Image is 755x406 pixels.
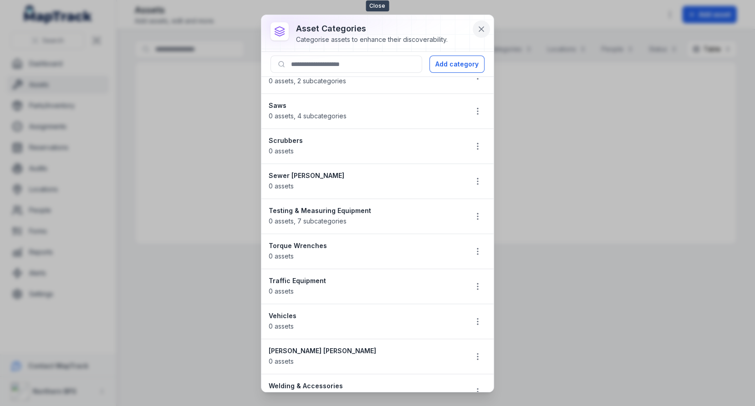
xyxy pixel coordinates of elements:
span: 0 assets [269,182,294,190]
strong: Testing & Measuring Equipment [269,206,460,215]
span: 0 assets , 7 subcategories [269,217,347,225]
span: 0 assets , 4 subcategories [269,112,347,120]
strong: Vehicles [269,311,460,320]
strong: Torque Wrenches [269,241,460,250]
strong: Saws [269,101,460,110]
span: Close [366,0,389,11]
strong: Welding & Accessories [269,381,460,391]
span: 0 assets [269,287,294,295]
span: 0 assets [269,252,294,260]
span: 0 assets [269,357,294,365]
h3: asset categories [296,22,448,35]
span: 0 assets [269,147,294,155]
strong: Traffic Equipment [269,276,460,285]
span: 0 assets , 2 subcategories [269,77,346,85]
strong: [PERSON_NAME] [PERSON_NAME] [269,346,460,355]
button: Add category [429,56,485,73]
strong: Scrubbers [269,136,460,145]
div: Categorise assets to enhance their discoverability. [296,35,448,44]
strong: Sewer [PERSON_NAME] [269,171,460,180]
span: 0 assets [269,322,294,330]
